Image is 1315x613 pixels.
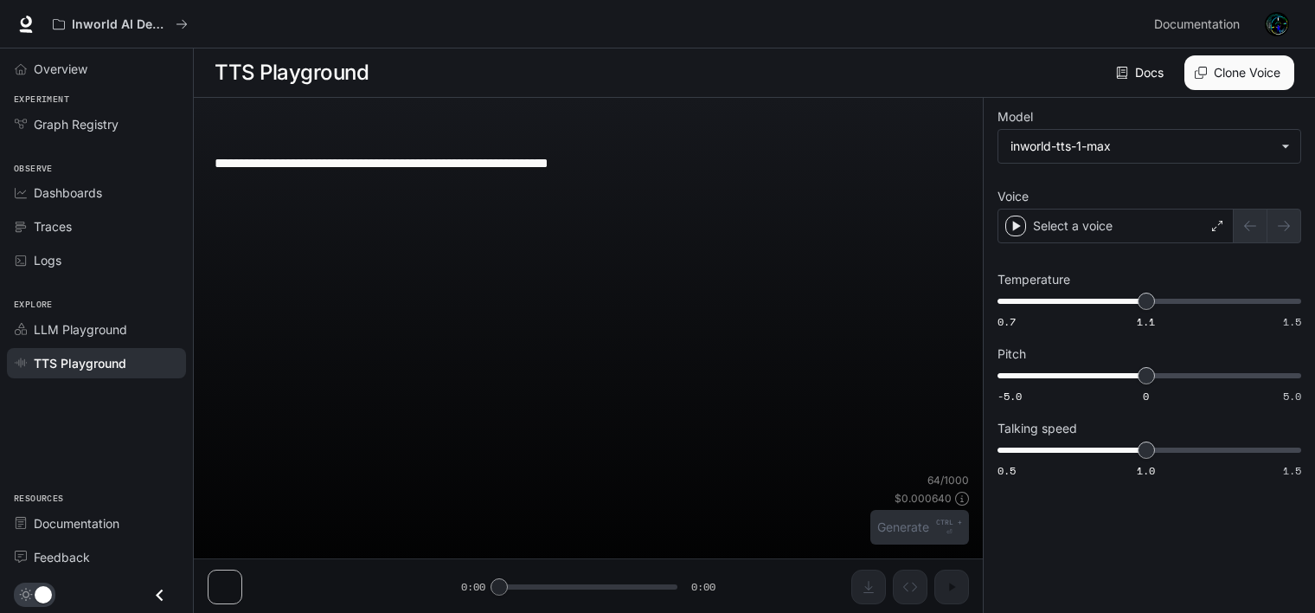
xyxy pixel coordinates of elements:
span: Documentation [1154,14,1240,35]
span: 1.1 [1137,314,1155,329]
p: Voice [997,190,1029,203]
a: Traces [7,211,186,242]
button: Close drawer [140,578,179,613]
a: Documentation [1147,7,1253,42]
p: Select a voice [1033,217,1113,235]
span: Graph Registry [34,115,119,133]
span: TTS Playground [34,354,126,372]
a: Overview [7,54,186,84]
img: User avatar [1265,12,1289,36]
p: Inworld AI Demos [72,17,169,32]
span: 1.5 [1283,463,1301,478]
span: Documentation [34,514,119,532]
span: Logs [34,251,61,269]
span: 0.7 [997,314,1016,329]
a: Documentation [7,508,186,539]
button: All workspaces [45,7,196,42]
span: Feedback [34,548,90,566]
span: 1.0 [1137,463,1155,478]
span: -5.0 [997,389,1022,403]
h1: TTS Playground [215,55,369,90]
button: Clone Voice [1184,55,1294,90]
a: Graph Registry [7,109,186,139]
span: Overview [34,60,87,78]
a: Docs [1113,55,1171,90]
a: LLM Playground [7,314,186,345]
span: Dashboards [34,184,102,202]
p: Pitch [997,348,1026,360]
p: Talking speed [997,423,1077,435]
p: $ 0.000640 [895,491,952,506]
span: 0.5 [997,463,1016,478]
p: 64 / 1000 [927,473,969,487]
span: 5.0 [1283,389,1301,403]
span: Dark mode toggle [35,584,52,603]
span: 1.5 [1283,314,1301,329]
div: inworld-tts-1-max [1010,138,1273,155]
a: Dashboards [7,177,186,208]
p: Temperature [997,274,1070,286]
div: inworld-tts-1-max [998,130,1300,163]
a: Feedback [7,542,186,572]
a: TTS Playground [7,348,186,378]
a: Logs [7,245,186,275]
p: Model [997,111,1033,123]
span: Traces [34,217,72,236]
button: User avatar [1260,7,1294,42]
span: 0 [1143,389,1149,403]
span: LLM Playground [34,320,127,339]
